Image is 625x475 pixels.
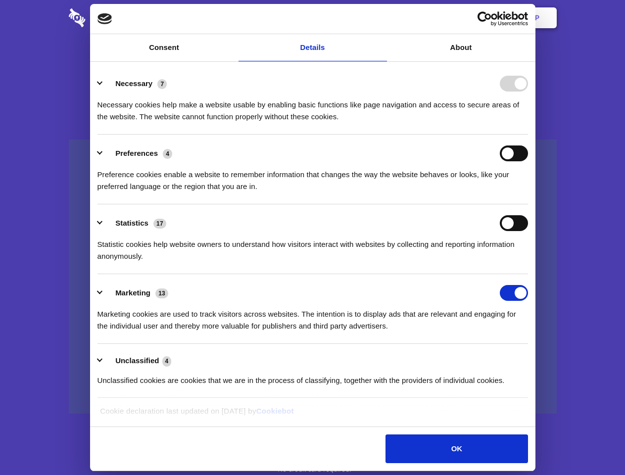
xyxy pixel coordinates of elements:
span: 17 [153,219,166,229]
label: Marketing [115,288,150,297]
div: Preference cookies enable a website to remember information that changes the way the website beha... [97,161,528,192]
span: 7 [157,79,167,89]
iframe: Drift Widget Chat Controller [576,426,613,463]
button: Marketing (13) [97,285,175,301]
a: Usercentrics Cookiebot - opens in a new window [441,11,528,26]
button: Statistics (17) [97,215,173,231]
button: OK [385,434,528,463]
img: logo [97,13,112,24]
span: 13 [155,288,168,298]
h1: Eliminate Slack Data Loss. [69,45,557,80]
h4: Auto-redaction of sensitive data, encrypted data sharing and self-destructing private chats. Shar... [69,90,557,123]
a: Pricing [290,2,334,33]
img: logo-wordmark-white-trans-d4663122ce5f474addd5e946df7df03e33cb6a1c49d2221995e7729f52c070b2.svg [69,8,153,27]
div: Unclassified cookies are cookies that we are in the process of classifying, together with the pro... [97,367,528,386]
a: Details [239,34,387,61]
span: 4 [162,356,172,366]
a: Login [449,2,492,33]
div: Cookie declaration last updated on [DATE] by [93,405,532,425]
div: Necessary cookies help make a website usable by enabling basic functions like page navigation and... [97,92,528,123]
a: Cookiebot [256,407,294,415]
a: Contact [401,2,447,33]
div: Statistic cookies help website owners to understand how visitors interact with websites by collec... [97,231,528,262]
a: About [387,34,535,61]
div: Marketing cookies are used to track visitors across websites. The intention is to display ads tha... [97,301,528,332]
a: Wistia video thumbnail [69,140,557,414]
label: Necessary [115,79,152,88]
button: Necessary (7) [97,76,173,92]
button: Preferences (4) [97,145,179,161]
button: Unclassified (4) [97,355,178,367]
a: Consent [90,34,239,61]
span: 4 [163,149,172,159]
label: Preferences [115,149,158,157]
label: Statistics [115,219,148,227]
